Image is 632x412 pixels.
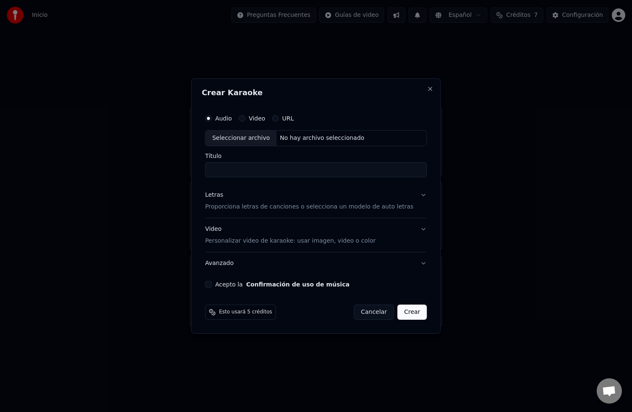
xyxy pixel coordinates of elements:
[215,281,349,287] label: Acepto la
[205,252,427,274] button: Avanzado
[205,184,427,218] button: LetrasProporciona letras de canciones o selecciona un modelo de auto letras
[215,115,232,121] label: Audio
[205,203,413,211] p: Proporciona letras de canciones o selecciona un modelo de auto letras
[205,237,375,245] p: Personalizar video de karaoke: usar imagen, video o color
[205,131,276,146] div: Seleccionar archivo
[249,115,265,121] label: Video
[354,305,394,320] button: Cancelar
[397,305,427,320] button: Crear
[282,115,294,121] label: URL
[205,225,375,245] div: Video
[276,134,368,142] div: No hay archivo seleccionado
[205,218,427,252] button: VideoPersonalizar video de karaoke: usar imagen, video o color
[219,309,272,316] span: Esto usará 5 créditos
[205,153,427,159] label: Título
[205,191,223,199] div: Letras
[246,281,350,287] button: Acepto la
[202,89,430,96] h2: Crear Karaoke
